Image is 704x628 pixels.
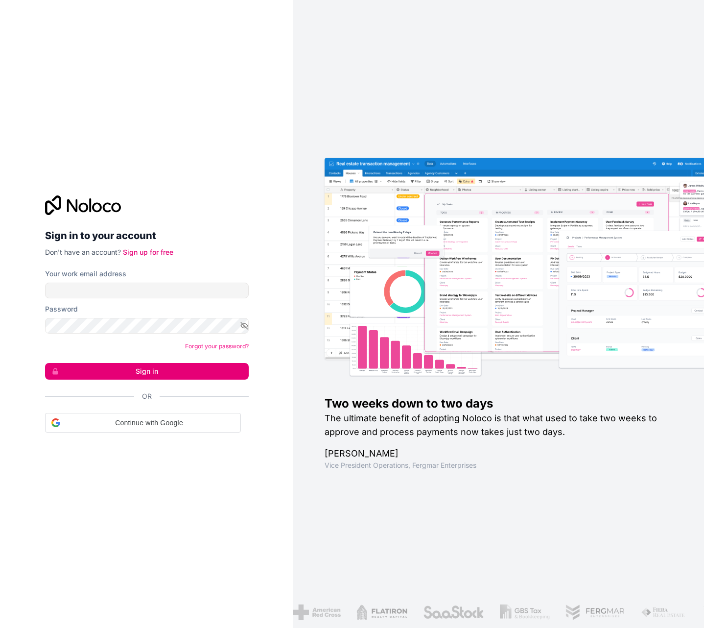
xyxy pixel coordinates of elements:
img: /assets/gbstax-C-GtDUiK.png [500,604,550,620]
label: Password [45,304,78,314]
img: /assets/american-red-cross-BAupjrZR.png [293,604,341,620]
span: Continue with Google [64,418,235,428]
img: /assets/saastock-C6Zbiodz.png [422,604,484,620]
h1: [PERSON_NAME] [325,447,673,460]
button: Sign in [45,363,249,380]
h1: Two weeks down to two days [325,396,673,411]
input: Password [45,318,249,334]
img: /assets/fiera-fwj2N5v4.png [640,604,686,620]
h1: Vice President Operations , Fergmar Enterprises [325,460,673,470]
a: Sign up for free [123,248,173,256]
img: /assets/flatiron-C8eUkumj.png [356,604,407,620]
label: Your work email address [45,269,126,279]
h2: The ultimate benefit of adopting Noloco is that what used to take two weeks to approve and proces... [325,411,673,439]
div: Continue with Google [45,413,241,433]
img: /assets/fergmar-CudnrXN5.png [565,604,625,620]
input: Email address [45,283,249,298]
span: Don't have an account? [45,248,121,256]
h2: Sign in to your account [45,227,249,244]
span: Or [142,391,152,401]
a: Forgot your password? [185,342,249,350]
